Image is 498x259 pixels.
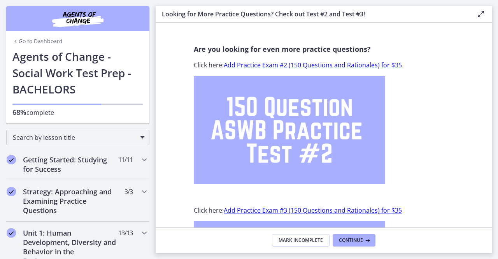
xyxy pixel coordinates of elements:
[194,206,454,215] p: Click here:
[12,107,143,117] p: complete
[162,9,464,19] h3: Looking for More Practice Questions? Check out Test #2 and Test #3!
[194,44,371,54] span: Are you looking for even more practice questions?
[23,155,118,174] h2: Getting Started: Studying for Success
[194,76,385,184] img: 150_Question_ASWB_Practice_Test__2.png
[12,107,26,117] span: 68%
[224,206,402,215] a: Add Practice Exam #3 (150 Questions and Rationales) for $35
[7,228,16,238] i: Completed
[124,187,133,196] span: 3 / 3
[279,237,323,243] span: Mark Incomplete
[13,133,137,142] span: Search by lesson title
[272,234,330,247] button: Mark Incomplete
[23,187,118,215] h2: Strategy: Approaching and Examining Practice Questions
[7,155,16,164] i: Completed
[12,37,63,45] a: Go to Dashboard
[31,9,124,28] img: Agents of Change Social Work Test Prep
[339,237,363,243] span: Continue
[224,61,402,69] a: Add Practice Exam #2 (150 Questions and Rationales) for $35
[118,155,133,164] span: 11 / 11
[12,48,143,97] h1: Agents of Change - Social Work Test Prep - BACHELORS
[6,130,149,145] div: Search by lesson title
[118,228,133,238] span: 13 / 13
[194,60,454,70] p: Click here:
[7,187,16,196] i: Completed
[333,234,375,247] button: Continue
